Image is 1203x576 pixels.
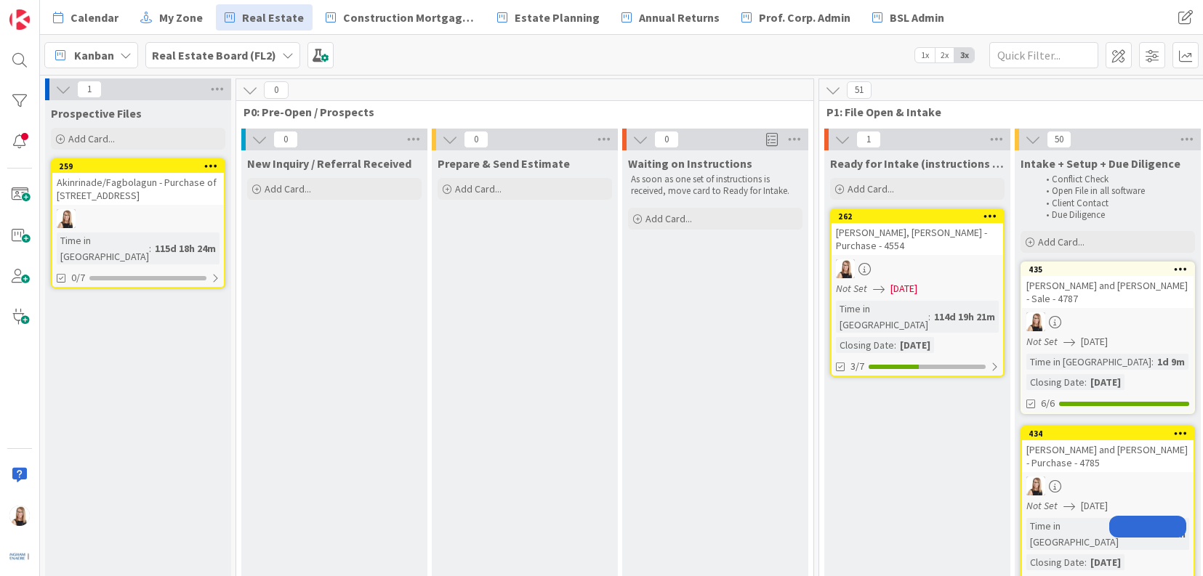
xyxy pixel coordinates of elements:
span: : [149,240,151,256]
div: 435 [1029,264,1194,275]
div: [PERSON_NAME] and [PERSON_NAME] - Sale - 4787 [1022,276,1194,308]
span: : [894,337,896,353]
span: 0 [273,131,298,148]
div: Closing Date [836,337,894,353]
span: 50 [1047,131,1071,148]
span: 0 [654,131,679,148]
li: Open File in all software [1038,185,1193,197]
p: As soon as one set of instructions is received, move card to Ready for Intake. [631,174,800,198]
div: 435 [1022,263,1194,276]
div: [PERSON_NAME] and [PERSON_NAME] - Purchase - 4785 [1022,440,1194,472]
span: Add Card... [455,182,502,195]
div: 262[PERSON_NAME], [PERSON_NAME] - Purchase - 4554 [832,210,1003,255]
span: Calendar [71,9,118,26]
span: [DATE] [890,281,917,296]
div: 434 [1029,429,1194,439]
div: [PERSON_NAME], [PERSON_NAME] - Purchase - 4554 [832,223,1003,255]
span: 0/7 [71,270,85,285]
li: Client Contact [1038,198,1193,209]
span: : [928,309,930,325]
i: Not Set [1026,499,1058,512]
span: Add Card... [1038,235,1085,248]
span: Add Card... [848,182,894,195]
div: DB [832,259,1003,278]
i: Not Set [836,282,867,295]
span: Estate Planning [515,9,600,26]
a: Construction Mortgages - Draws [317,4,484,31]
div: Time in [GEOGRAPHIC_DATA] [1026,354,1151,370]
li: Due Diligence [1038,209,1193,221]
div: 1d 9m [1154,354,1188,370]
span: Kanban [74,46,114,64]
span: 1 [77,81,102,98]
div: [DATE] [1087,554,1124,570]
span: Add Card... [68,132,115,145]
div: DB [52,209,224,228]
li: Conflict Check [1038,174,1193,185]
img: DB [57,209,76,228]
div: 259 [59,161,224,171]
input: Quick Filter... [989,42,1098,68]
span: : [1151,354,1154,370]
div: 115d 18h 24m [151,240,220,256]
div: 259Akinrinade/Fagbolagun - Purchase of [STREET_ADDRESS] [52,160,224,205]
span: Real Estate [242,9,304,26]
b: Real Estate Board (FL2) [152,48,276,62]
a: My Zone [132,4,212,31]
img: avatar [9,546,30,567]
div: 259 [52,160,224,173]
img: Visit kanbanzone.com [9,9,30,30]
span: Add Card... [265,182,311,195]
span: Annual Returns [639,9,720,26]
div: Akinrinade/Fagbolagun - Purchase of [STREET_ADDRESS] [52,173,224,205]
div: 114d 19h 21m [930,309,999,325]
span: Intake + Setup + Due Diligence [1021,156,1180,171]
div: 435[PERSON_NAME] and [PERSON_NAME] - Sale - 4787 [1022,263,1194,308]
div: 262 [832,210,1003,223]
a: Real Estate [216,4,313,31]
div: 434 [1022,427,1194,440]
span: 3x [954,48,974,62]
span: BSL Admin [890,9,944,26]
a: Annual Returns [613,4,728,31]
div: Time in [GEOGRAPHIC_DATA] [57,232,149,264]
div: Closing Date [1026,554,1085,570]
span: Waiting on Instructions [628,156,752,171]
span: 3/7 [850,359,864,374]
a: Estate Planning [488,4,608,31]
img: DB [1026,312,1045,331]
div: DB [1022,312,1194,331]
span: Add Card... [645,212,692,225]
span: 0 [264,81,289,99]
span: [DATE] [1081,498,1108,514]
div: [DATE] [896,337,934,353]
div: Time in [GEOGRAPHIC_DATA] [836,301,928,333]
span: 1 [856,131,881,148]
span: Prospective Files [51,106,142,121]
span: Prof. Corp. Admin [759,9,850,26]
span: Construction Mortgages - Draws [343,9,475,26]
span: P0: Pre-Open / Prospects [244,105,795,119]
i: Not Set [1026,335,1058,348]
span: New Inquiry / Referral Received [247,156,411,171]
a: Prof. Corp. Admin [733,4,859,31]
a: Calendar [44,4,127,31]
span: Prepare & Send Estimate [438,156,570,171]
span: [DATE] [1081,334,1108,349]
span: 6/6 [1041,396,1055,411]
div: [DATE] [1087,374,1124,390]
div: Closing Date [1026,374,1085,390]
span: 0 [464,131,488,148]
span: Ready for Intake (instructions received) [830,156,1005,171]
div: DB [1022,476,1194,495]
span: 2x [935,48,954,62]
span: : [1085,554,1087,570]
img: DB [836,259,855,278]
span: My Zone [159,9,203,26]
span: 1x [915,48,935,62]
a: BSL Admin [864,4,953,31]
div: Time in [GEOGRAPHIC_DATA] [1026,518,1139,550]
span: : [1085,374,1087,390]
img: DB [1026,476,1045,495]
div: 262 [838,211,1003,222]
